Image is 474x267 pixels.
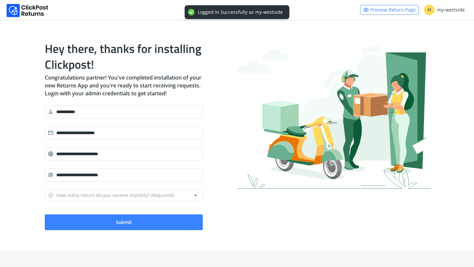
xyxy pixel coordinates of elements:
span: arrow_drop_down [193,191,198,200]
button: Submit [45,214,203,230]
h1: Hey there, thanks for installing Clickpost! [45,41,203,72]
span: store_mall_directory [48,170,54,180]
img: login_bg [237,46,434,189]
span: email [48,128,54,137]
a: visibilityPreview Return Page [360,5,419,15]
span: language [48,149,54,158]
span: M [424,5,434,15]
div: How many return do you receive monthly? (Required) [48,191,174,200]
img: Logo [7,4,48,17]
p: Congratulations partner! You've completed installation of your new Returns App and you're ready t... [45,74,203,97]
span: directions [48,191,54,200]
span: person [48,107,54,116]
div: my-westside [424,5,465,15]
button: directionsHow many return do you receive monthly? (Required)arrow_drop_down [45,189,203,201]
div: Logged In Successfully as my-westside [198,9,283,15]
span: visibility [363,5,369,14]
